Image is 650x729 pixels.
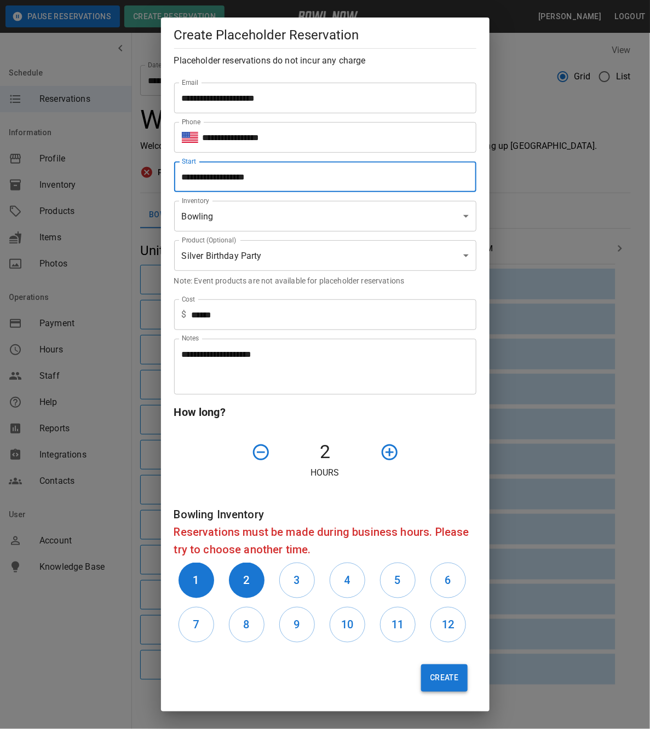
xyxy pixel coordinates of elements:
h6: 12 [442,616,454,633]
p: $ [182,308,187,321]
h6: Reservations must be made during business hours. Please try to choose another time. [174,523,476,558]
h6: 5 [394,571,400,589]
h6: 9 [294,616,300,633]
p: Hours [174,466,476,479]
button: Create [421,664,467,692]
p: Note: Event products are not available for placeholder reservations [174,275,476,286]
h6: 1 [193,571,199,589]
h6: 4 [344,571,350,589]
div: Silver Birthday Party [174,240,476,271]
button: 9 [279,607,315,643]
button: 1 [179,563,214,598]
h4: 2 [275,441,376,464]
button: 12 [430,607,466,643]
label: Phone [182,117,200,126]
button: 8 [229,607,264,643]
button: 3 [279,563,315,598]
h6: Placeholder reservations do not incur any charge [174,53,476,68]
div: Bowling [174,201,476,232]
h6: 11 [392,616,404,633]
h6: How long? [174,403,476,421]
button: 7 [179,607,214,643]
label: Start [182,157,196,166]
h6: 10 [341,616,353,633]
h5: Create Placeholder Reservation [174,26,476,44]
button: Select country [182,129,198,146]
h6: 3 [294,571,300,589]
button: 4 [330,563,365,598]
h6: 2 [243,571,249,589]
button: 11 [380,607,416,643]
h6: 8 [243,616,249,633]
button: 6 [430,563,466,598]
button: 5 [380,563,416,598]
h6: 6 [445,571,451,589]
h6: Bowling Inventory [174,506,476,523]
h6: 7 [193,616,199,633]
input: Choose date, selected date is Oct 25, 2025 [174,161,469,192]
button: 2 [229,563,264,598]
button: 10 [330,607,365,643]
